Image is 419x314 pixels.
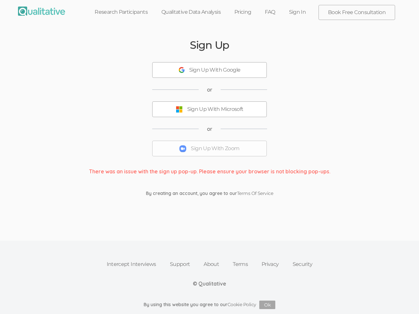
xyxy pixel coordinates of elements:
a: Support [163,257,197,271]
button: Ok [259,301,275,309]
a: Sign In [282,5,313,19]
h2: Sign Up [190,39,229,51]
a: Security [286,257,319,271]
div: © Qualitative [193,280,226,288]
iframe: Chat Widget [386,283,419,314]
div: By creating an account, you agree to our [141,190,278,197]
a: About [197,257,226,271]
div: Sign Up With Zoom [191,145,239,152]
img: Qualitative [18,7,65,16]
div: There was an issue with the sign up pop-up. Please ensure your browser is not blocking pop-ups. [84,168,335,175]
img: Sign Up With Zoom [179,145,186,152]
button: Sign Up With Google [152,62,267,78]
a: FAQ [258,5,282,19]
span: or [207,125,212,133]
a: Intercept Interviews [100,257,163,271]
div: Sign Up With Microsoft [187,106,244,113]
a: Terms [226,257,255,271]
img: Sign Up With Microsoft [176,106,183,113]
a: Cookie Policy [228,302,256,307]
a: Privacy [255,257,286,271]
a: Research Participants [88,5,155,19]
a: Terms Of Service [237,190,273,196]
a: Book Free Consultation [319,5,395,20]
button: Sign Up With Zoom [152,141,267,156]
a: Pricing [228,5,258,19]
div: By using this website you agree to our [144,301,276,309]
img: Sign Up With Google [179,67,185,73]
div: Sign Up With Google [189,66,241,74]
span: or [207,86,212,94]
button: Sign Up With Microsoft [152,101,267,117]
a: Qualitative Data Analysis [155,5,228,19]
